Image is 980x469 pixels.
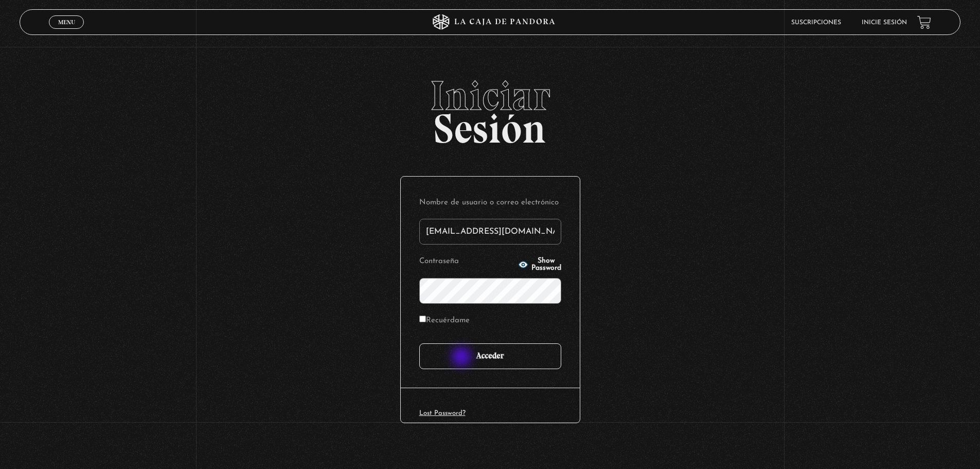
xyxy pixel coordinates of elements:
span: Iniciar [20,75,960,116]
a: Suscripciones [791,20,841,26]
input: Acceder [419,343,561,369]
label: Nombre de usuario o correo electrónico [419,195,561,211]
input: Recuérdame [419,316,426,322]
span: Show Password [531,257,561,272]
a: Lost Password? [419,410,466,416]
label: Recuérdame [419,313,470,329]
a: Inicie sesión [862,20,907,26]
button: Show Password [518,257,561,272]
a: View your shopping cart [917,15,931,29]
span: Menu [58,19,75,25]
label: Contraseña [419,254,515,270]
span: Cerrar [55,28,79,35]
h2: Sesión [20,75,960,141]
